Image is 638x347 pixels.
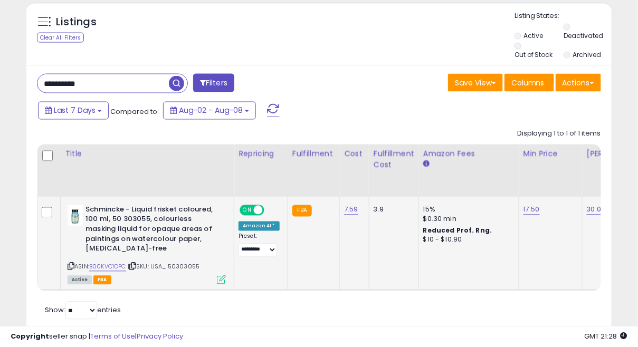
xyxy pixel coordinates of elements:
[65,149,230,160] div: Title
[515,50,553,59] label: Out of Stock
[137,331,183,341] a: Privacy Policy
[344,149,365,160] div: Cost
[37,33,84,43] div: Clear All Filters
[292,149,335,160] div: Fulfillment
[11,332,183,342] div: seller snap | |
[511,78,545,88] span: Columns
[193,74,234,92] button: Filters
[239,221,280,231] div: Amazon AI *
[573,50,602,59] label: Archived
[239,149,283,160] div: Repricing
[374,205,411,215] div: 3.9
[585,331,627,341] span: 2025-08-17 21:28 GMT
[524,31,544,40] label: Active
[423,160,430,169] small: Amazon Fees.
[89,263,126,272] a: B00KVC1OPC
[56,15,97,30] h5: Listings
[163,102,256,120] button: Aug-02 - Aug-08
[68,205,226,283] div: ASIN:
[374,149,414,171] div: Fulfillment Cost
[38,102,109,120] button: Last 7 Days
[423,149,515,160] div: Amazon Fees
[423,236,511,245] div: $10 - $10.90
[110,107,159,117] span: Compared to:
[515,11,612,21] p: Listing States:
[423,226,492,235] b: Reduced Prof. Rng.
[128,263,199,271] span: | SKU: USA_ 50303055
[556,74,601,92] button: Actions
[11,331,49,341] strong: Copyright
[85,205,214,257] b: Schmincke - Liquid frisket coloured, 100 ml, 50 303055, colourless masking liquid for opaque area...
[90,331,135,341] a: Terms of Use
[68,276,92,285] span: All listings currently available for purchase on Amazon
[292,205,312,217] small: FBA
[93,276,111,285] span: FBA
[564,31,603,40] label: Deactivated
[517,129,601,139] div: Displaying 1 to 1 of 1 items
[587,205,606,215] a: 30.00
[504,74,554,92] button: Columns
[523,149,578,160] div: Min Price
[448,74,503,92] button: Save View
[54,105,96,116] span: Last 7 Days
[344,205,358,215] a: 7.59
[263,206,280,215] span: OFF
[423,205,511,215] div: 15%
[239,233,280,257] div: Preset:
[523,205,540,215] a: 17.50
[179,105,243,116] span: Aug-02 - Aug-08
[241,206,254,215] span: ON
[68,205,83,226] img: 31TRa9qVVVL._SL40_.jpg
[423,215,511,224] div: $0.30 min
[45,305,121,315] span: Show: entries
